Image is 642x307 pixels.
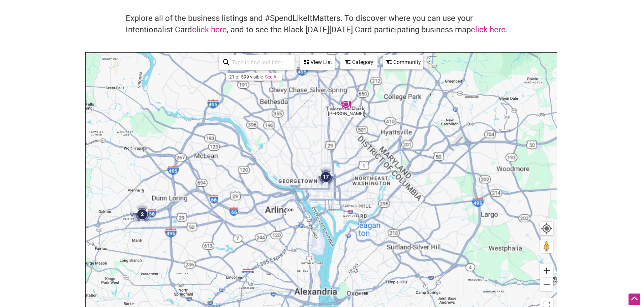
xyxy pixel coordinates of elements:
[540,264,553,277] button: Zoom in
[341,99,351,110] div: Cielo Rojo
[132,204,152,224] div: 2
[540,240,553,253] button: Drag Pegman onto the map to open Street View
[300,55,335,70] div: See a list of the visible businesses
[629,294,640,305] div: Scroll Back to Top
[383,55,423,69] div: Filter by Community
[540,278,553,291] button: Zoom out
[192,25,227,34] a: click here
[341,56,377,69] div: Category
[471,25,506,34] a: click here
[301,56,334,69] div: View List
[229,56,291,69] input: Type to find and filter...
[540,222,553,235] button: Your Location
[265,74,278,80] a: See All
[384,56,423,69] div: Community
[316,167,336,187] div: 17
[340,55,377,69] div: Filter by category
[219,55,295,70] div: Type to search and filter
[126,13,517,35] h4: Explore all of the business listings and #SpendLikeItMatters. To discover where you can use your ...
[229,74,263,80] div: 21 of 599 visible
